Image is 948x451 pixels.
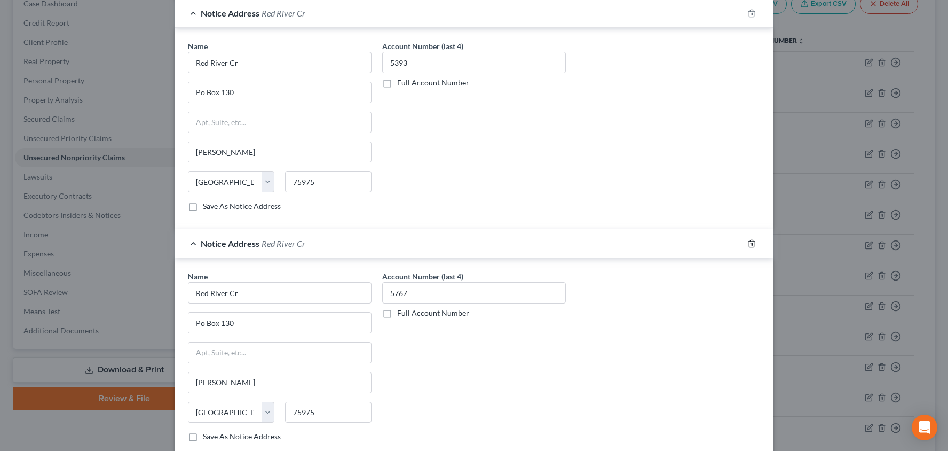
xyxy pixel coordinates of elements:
[397,77,469,88] label: Full Account Number
[262,8,305,18] span: Red River Cr
[382,52,566,73] input: XXXX
[912,415,937,440] div: Open Intercom Messenger
[203,431,281,442] label: Save As Notice Address
[188,282,372,304] input: Search by name...
[201,238,259,248] span: Notice Address
[188,142,371,162] input: Enter city...
[188,372,371,393] input: Enter city...
[188,343,371,363] input: Apt, Suite, etc...
[188,82,371,103] input: Enter address...
[203,201,281,212] label: Save As Notice Address
[188,42,208,51] span: Name
[285,402,372,423] input: Enter zip..
[285,171,372,192] input: Enter zip..
[382,41,463,52] label: Account Number (last 4)
[382,271,463,282] label: Account Number (last 4)
[188,52,372,73] input: Search by name...
[382,282,566,304] input: XXXX
[188,112,371,133] input: Apt, Suite, etc...
[188,313,371,333] input: Enter address...
[262,238,305,248] span: Red River Cr
[397,308,469,318] label: Full Account Number
[201,8,259,18] span: Notice Address
[188,272,208,281] span: Name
